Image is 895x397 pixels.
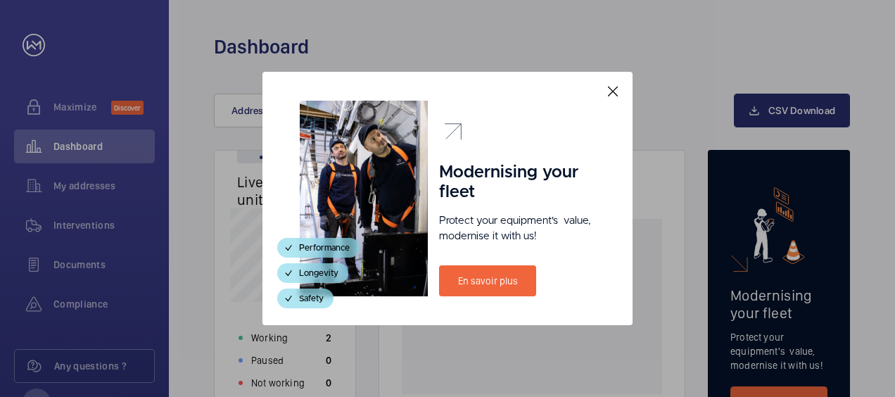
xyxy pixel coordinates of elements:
div: Longevity [277,263,348,283]
a: En savoir plus [439,265,536,296]
p: Protect your equipment's value, modernise it with us! [439,213,595,244]
div: Safety [277,289,334,308]
div: Performance [277,238,360,258]
h1: Modernising your fleet [439,163,595,202]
